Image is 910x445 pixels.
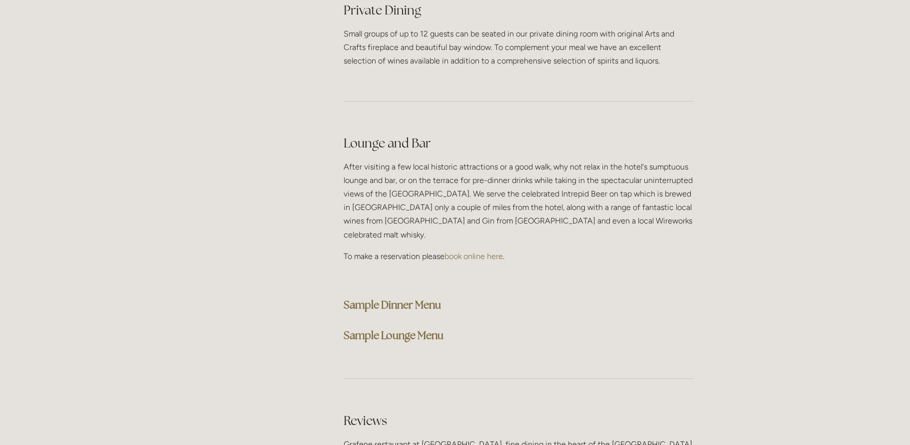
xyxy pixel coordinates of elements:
h2: Reviews [344,412,694,429]
p: After visiting a few local historic attractions or a good walk, why not relax in the hotel's sump... [344,160,694,241]
p: To make a reservation please . [344,249,694,263]
a: Sample Lounge Menu [344,328,444,342]
p: Small groups of up to 12 guests can be seated in our private dining room with original Arts and C... [344,27,694,68]
h2: Private Dining [344,1,694,19]
a: book online here [445,251,503,261]
a: Sample Dinner Menu [344,298,441,311]
h2: Lounge and Bar [344,134,694,152]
